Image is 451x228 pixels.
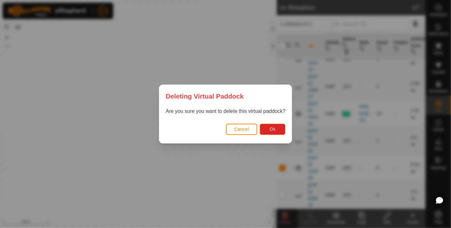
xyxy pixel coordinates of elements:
span: Cancel [234,127,249,132]
button: Ok [260,124,285,135]
span: Deleting Virtual Paddock [166,91,244,101]
span: Ok [270,127,276,132]
button: Cancel [226,124,258,135]
p: Are you sure you want to delete this virtual paddock? [166,107,285,115]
